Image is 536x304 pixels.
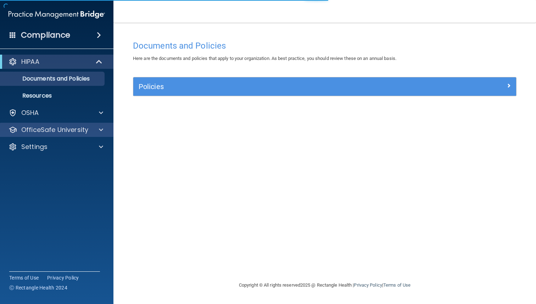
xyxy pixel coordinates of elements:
p: OfficeSafe University [21,126,88,134]
img: PMB logo [9,7,105,22]
a: HIPAA [9,57,103,66]
p: HIPAA [21,57,39,66]
h4: Documents and Policies [133,41,517,50]
h5: Policies [139,83,415,90]
a: Policies [139,81,511,92]
h4: Compliance [21,30,70,40]
p: OSHA [21,109,39,117]
p: Documents and Policies [5,75,101,82]
a: Settings [9,143,103,151]
a: Terms of Use [9,274,39,281]
a: Terms of Use [383,282,411,288]
a: OSHA [9,109,103,117]
a: OfficeSafe University [9,126,103,134]
span: Ⓒ Rectangle Health 2024 [9,284,67,291]
p: Settings [21,143,48,151]
p: Resources [5,92,101,99]
div: Copyright © All rights reserved 2025 @ Rectangle Health | | [195,274,454,297]
a: Privacy Policy [354,282,382,288]
a: Privacy Policy [47,274,79,281]
span: Here are the documents and policies that apply to your organization. As best practice, you should... [133,56,396,61]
